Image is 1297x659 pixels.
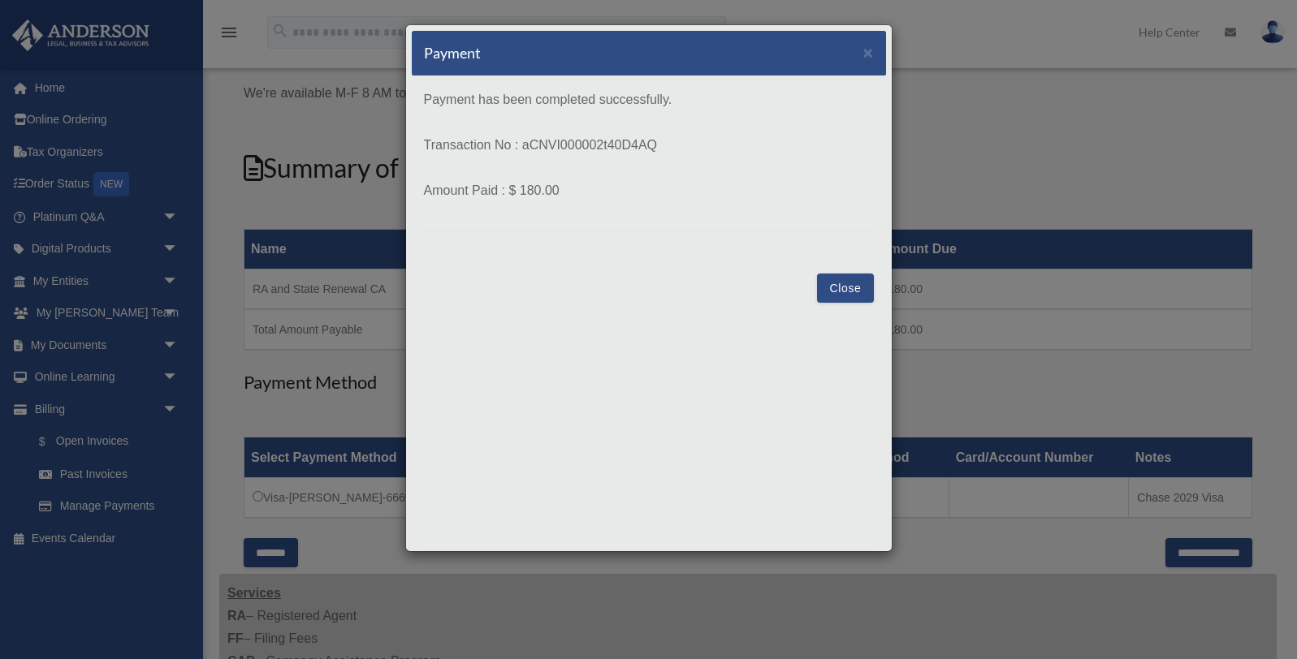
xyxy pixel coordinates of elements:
[424,179,874,202] p: Amount Paid : $ 180.00
[424,43,481,63] h5: Payment
[863,44,874,61] button: Close
[817,274,873,303] button: Close
[424,134,874,157] p: Transaction No : aCNVI000002t40D4AQ
[424,88,874,111] p: Payment has been completed successfully.
[863,43,874,62] span: ×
